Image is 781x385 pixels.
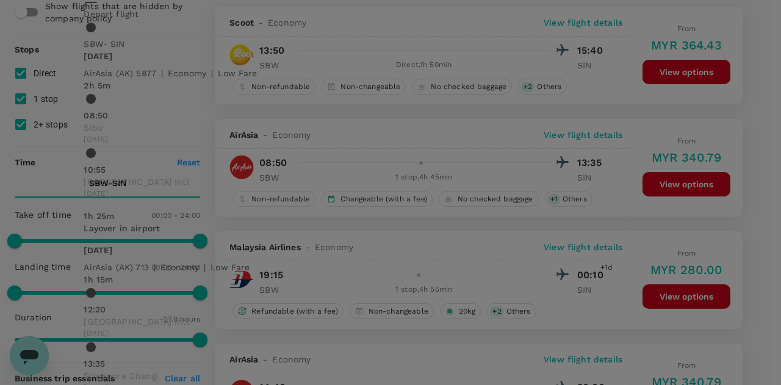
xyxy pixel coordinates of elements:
[84,211,114,221] span: 1h 25m
[84,79,697,92] p: 2h 5m
[84,176,697,188] span: [GEOGRAPHIC_DATA] Intl
[84,244,697,256] p: [DATE]
[84,273,697,286] p: 1h 15m
[160,261,199,273] p: economy
[168,67,206,79] p: economy
[204,262,206,272] span: |
[211,261,250,273] p: Low Fare
[84,328,697,340] span: [DATE]
[84,358,697,370] div: 13:35
[154,262,156,272] span: |
[84,8,697,20] p: Depart flight
[84,188,697,200] span: [DATE]
[84,38,697,50] p: SBW - SIN
[84,303,697,315] div: 12:20
[84,67,156,79] p: AirAsia (AK) 5877
[218,67,257,79] p: Low Fare
[84,164,697,176] div: 10:55
[84,315,697,328] span: [GEOGRAPHIC_DATA] Intl
[161,68,163,78] span: |
[84,50,697,62] p: [DATE]
[84,223,160,233] span: Layover in airport
[84,109,697,121] div: 08:50
[84,370,697,382] span: Singapore Changi
[84,134,697,146] span: [DATE]
[84,121,697,134] span: Sibu
[84,261,148,273] p: AirAsia (AK) 713
[211,68,213,78] span: |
